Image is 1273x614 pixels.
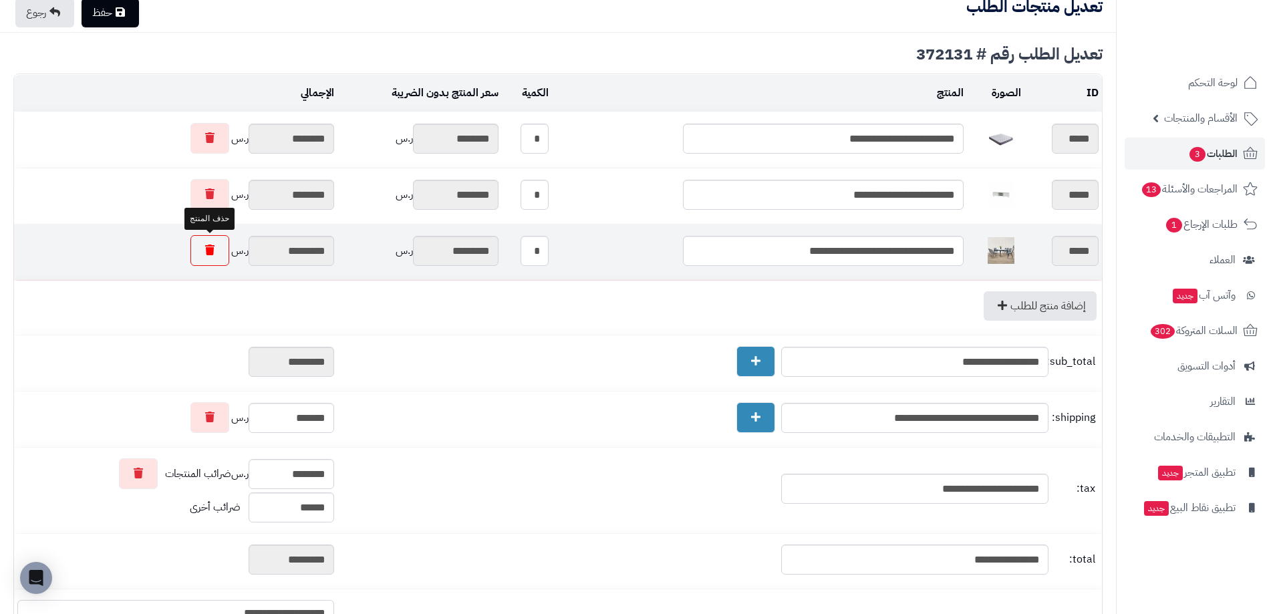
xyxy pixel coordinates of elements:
[17,123,334,154] div: ر.س
[1173,289,1197,303] span: جديد
[988,181,1014,208] img: 1739987940-1-40x40.jpg
[1143,498,1236,517] span: تطبيق نقاط البيع
[341,124,499,154] div: ر.س
[1144,501,1169,516] span: جديد
[988,237,1014,264] img: 1752665293-1-40x40.jpg
[1125,279,1265,311] a: وآتس آبجديد
[13,46,1103,62] div: تعديل الطلب رقم # 372131
[184,208,234,230] div: حذف المنتج
[1125,492,1265,524] a: تطبيق نقاط البيعجديد
[1177,357,1236,375] span: أدوات التسويق
[1210,251,1236,269] span: العملاء
[1125,421,1265,453] a: التطبيقات والخدمات
[1141,180,1238,198] span: المراجعات والأسئلة
[552,75,967,112] td: المنتج
[337,75,502,112] td: سعر المنتج بدون الضريبة
[1125,456,1265,488] a: تطبيق المتجرجديد
[1188,73,1238,92] span: لوحة التحكم
[1151,324,1175,339] span: 302
[17,458,334,489] div: ر.س
[1154,428,1236,446] span: التطبيقات والخدمات
[1149,321,1238,340] span: السلات المتروكة
[165,466,231,482] span: ضرائب المنتجات
[1125,244,1265,276] a: العملاء
[1157,463,1236,482] span: تطبيق المتجر
[1125,67,1265,99] a: لوحة التحكم
[1189,147,1206,162] span: 3
[1125,173,1265,205] a: المراجعات والأسئلة13
[1210,392,1236,411] span: التقارير
[1188,144,1238,163] span: الطلبات
[1164,109,1238,128] span: الأقسام والمنتجات
[190,499,241,515] span: ضرائب أخرى
[1052,354,1095,369] span: sub_total:
[1024,75,1102,112] td: ID
[1166,218,1182,233] span: 1
[17,235,334,266] div: ر.س
[1052,481,1095,496] span: tax:
[988,125,1014,152] img: 1702708315-RS-09-40x40.jpg
[1052,410,1095,426] span: shipping:
[984,291,1097,321] a: إضافة منتج للطلب
[14,75,337,112] td: الإجمالي
[1165,215,1238,234] span: طلبات الإرجاع
[1052,552,1095,567] span: total:
[1142,182,1161,197] span: 13
[502,75,552,112] td: الكمية
[341,180,499,210] div: ر.س
[20,562,52,594] div: Open Intercom Messenger
[1171,286,1236,305] span: وآتس آب
[341,236,499,266] div: ر.س
[1125,138,1265,170] a: الطلبات3
[17,179,334,210] div: ر.س
[17,402,334,433] div: ر.س
[967,75,1025,112] td: الصورة
[1125,350,1265,382] a: أدوات التسويق
[1125,315,1265,347] a: السلات المتروكة302
[1125,386,1265,418] a: التقارير
[1125,208,1265,241] a: طلبات الإرجاع1
[1158,466,1183,480] span: جديد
